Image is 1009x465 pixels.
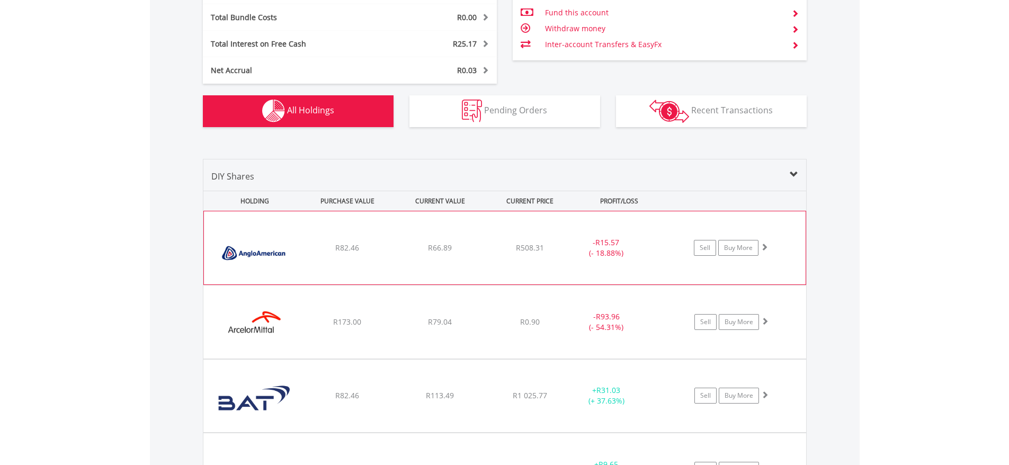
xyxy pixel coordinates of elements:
img: EQU.ZA.ACL.png [209,299,300,356]
div: PROFIT/LOSS [574,191,665,211]
img: EQU.ZA.AGL.png [209,225,300,282]
a: Buy More [718,240,758,256]
a: Sell [694,240,716,256]
div: Net Accrual [203,65,374,76]
a: Sell [694,314,717,330]
span: DIY Shares [211,171,254,182]
img: holdings-wht.png [262,100,285,122]
span: R113.49 [426,390,454,400]
a: Buy More [719,314,759,330]
span: Pending Orders [484,104,547,116]
div: Total Interest on Free Cash [203,39,374,49]
img: transactions-zar-wht.png [649,100,689,123]
div: HOLDING [204,191,300,211]
div: CURRENT PRICE [487,191,572,211]
td: Fund this account [545,5,783,21]
span: R31.03 [596,385,620,395]
span: R82.46 [335,243,359,253]
img: pending_instructions-wht.png [462,100,482,122]
span: R25.17 [453,39,477,49]
span: R0.00 [457,12,477,22]
span: R0.03 [457,65,477,75]
div: - (- 18.88%) [566,237,646,258]
span: R1 025.77 [513,390,547,400]
button: Pending Orders [409,95,600,127]
div: - (- 54.31%) [567,311,647,333]
span: R66.89 [428,243,452,253]
span: Recent Transactions [691,104,773,116]
span: R508.31 [516,243,544,253]
div: Total Bundle Costs [203,12,374,23]
span: R15.57 [595,237,619,247]
a: Sell [694,388,717,404]
span: All Holdings [287,104,334,116]
div: CURRENT VALUE [395,191,486,211]
a: Buy More [719,388,759,404]
td: Withdraw money [545,21,783,37]
button: Recent Transactions [616,95,807,127]
button: All Holdings [203,95,394,127]
span: R79.04 [428,317,452,327]
span: R173.00 [333,317,361,327]
div: + (+ 37.63%) [567,385,647,406]
span: R0.90 [520,317,540,327]
div: PURCHASE VALUE [302,191,393,211]
td: Inter-account Transfers & EasyFx [545,37,783,52]
span: R82.46 [335,390,359,400]
img: EQU.ZA.BTI.png [209,373,300,430]
span: R93.96 [596,311,620,321]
